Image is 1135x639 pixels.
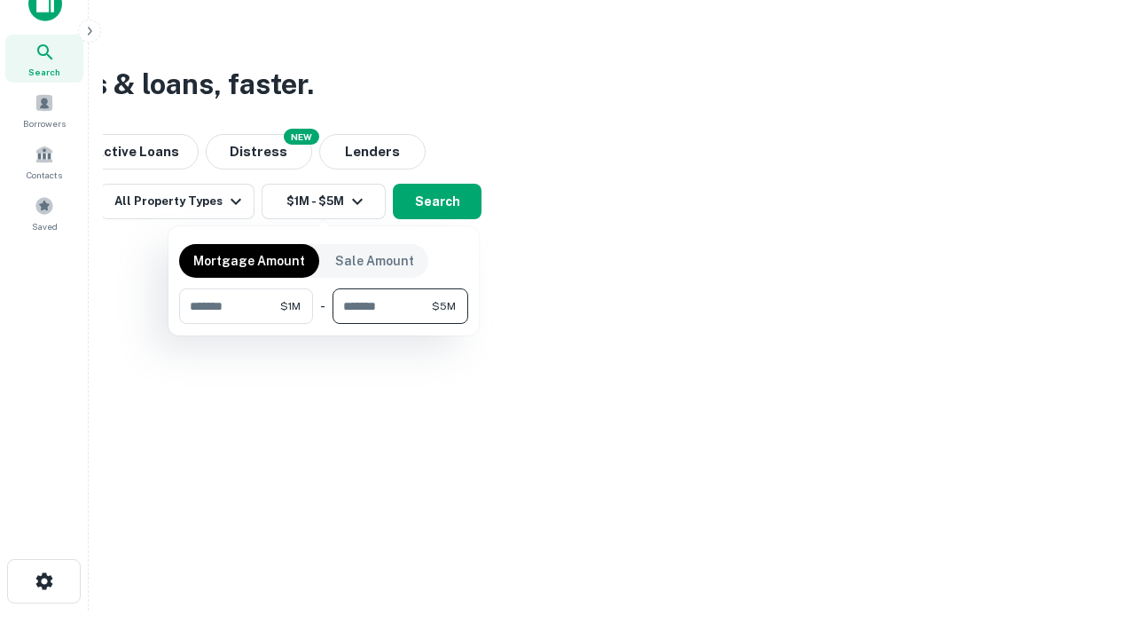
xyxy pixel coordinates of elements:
[280,298,301,314] span: $1M
[320,288,325,324] div: -
[1046,497,1135,582] iframe: Chat Widget
[335,251,414,271] p: Sale Amount
[193,251,305,271] p: Mortgage Amount
[432,298,456,314] span: $5M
